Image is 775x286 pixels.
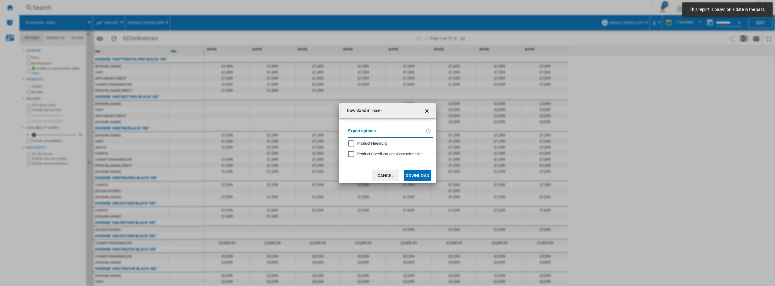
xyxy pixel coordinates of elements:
[348,127,426,139] label: Export options
[357,151,423,157] div: Only applies to Category View
[357,152,423,156] span: Product Specifications/Characteristics
[404,170,431,181] button: Download
[372,170,399,181] button: Cancel
[357,141,387,146] span: Product Hierarchy
[421,105,434,117] button: getI18NText('BUTTONS.CLOSE_DIALOG')
[344,108,381,114] h4: Download in Excel
[688,7,767,13] span: This report is based on a date in the past.
[424,107,431,115] ng-md-icon: getI18NText('BUTTONS.CLOSE_DIALOG')
[339,103,436,183] md-dialog: Download in ...
[348,141,428,146] md-checkbox: Product Hierarchy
